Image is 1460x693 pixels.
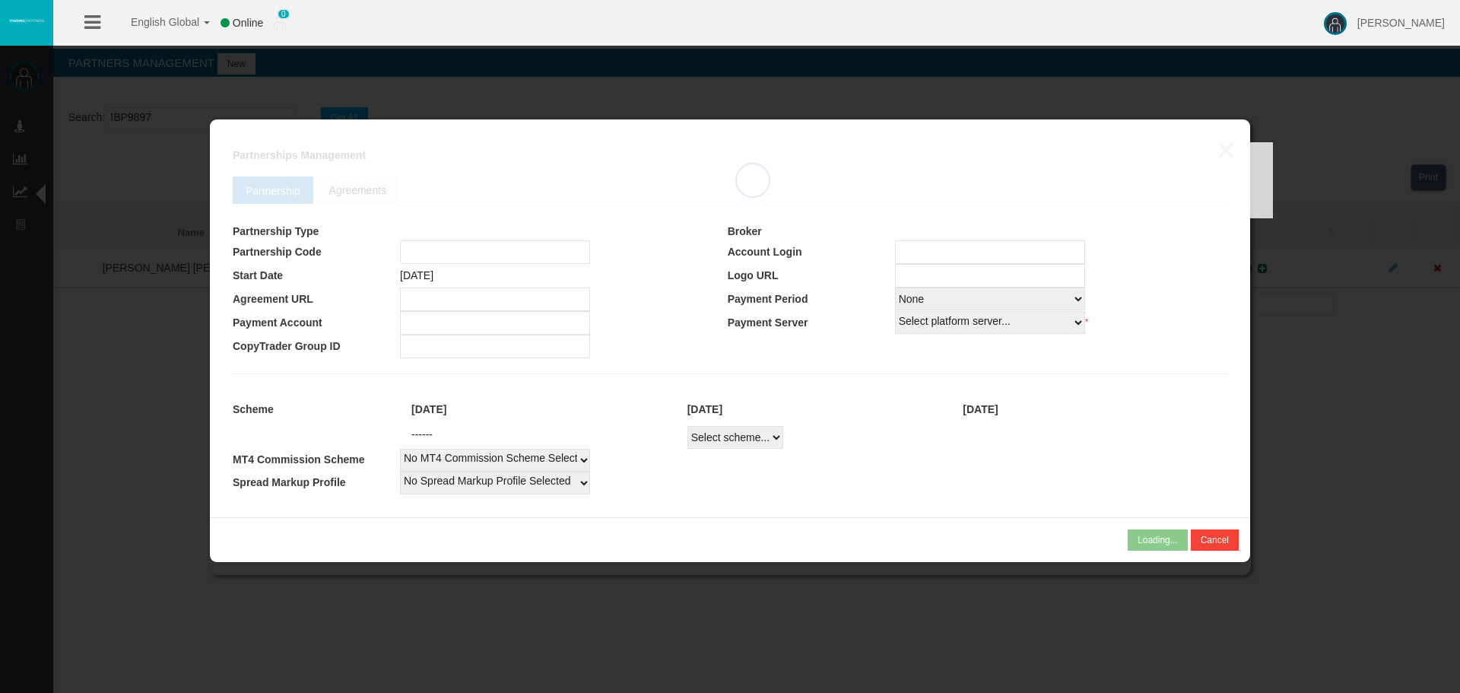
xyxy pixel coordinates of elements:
[951,401,1227,418] div: [DATE]
[233,393,400,426] td: Scheme
[8,17,46,24] img: logo.svg
[111,16,199,28] span: English Global
[233,240,400,264] td: Partnership Code
[1324,12,1347,35] img: user-image
[676,401,952,418] div: [DATE]
[233,449,400,472] td: MT4 Commission Scheme
[1357,17,1445,29] span: [PERSON_NAME]
[411,428,433,440] span: ------
[278,9,290,19] span: 0
[233,17,263,29] span: Online
[274,16,286,31] img: user_small.png
[400,401,676,418] div: [DATE]
[233,311,400,335] td: Payment Account
[728,240,895,264] td: Account Login
[728,288,895,311] td: Payment Period
[1217,135,1235,165] button: ×
[233,472,400,494] td: Spread Markup Profile
[233,264,400,288] td: Start Date
[233,223,400,240] td: Partnership Type
[728,264,895,288] td: Logo URL
[233,288,400,311] td: Agreement URL
[233,335,400,358] td: CopyTrader Group ID
[1191,529,1239,551] button: Cancel
[728,311,895,335] td: Payment Server
[400,269,433,281] span: [DATE]
[728,223,895,240] td: Broker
